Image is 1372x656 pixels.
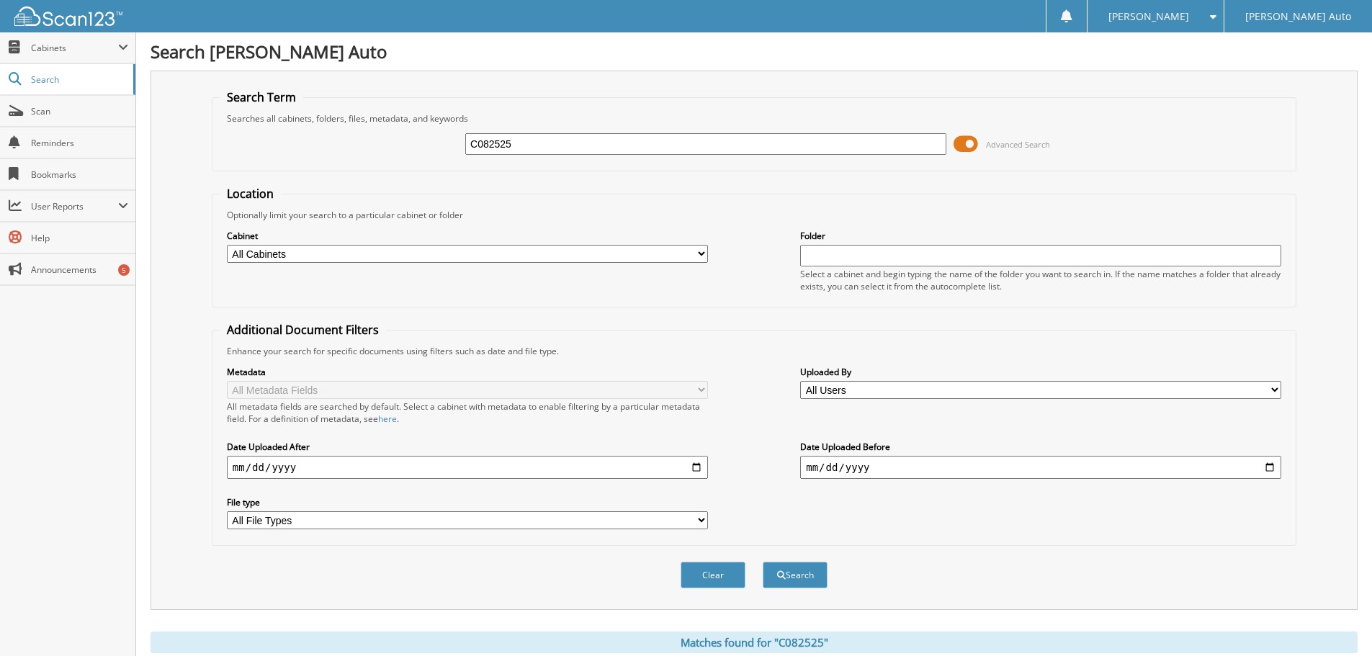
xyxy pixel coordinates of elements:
[800,366,1281,378] label: Uploaded By
[31,232,128,244] span: Help
[378,413,397,425] a: here
[31,200,118,212] span: User Reports
[227,400,708,425] div: All metadata fields are searched by default. Select a cabinet with metadata to enable filtering b...
[118,264,130,276] div: 5
[31,73,126,86] span: Search
[681,562,745,588] button: Clear
[227,496,708,508] label: File type
[800,230,1281,242] label: Folder
[227,230,708,242] label: Cabinet
[800,456,1281,479] input: end
[220,186,281,202] legend: Location
[220,209,1288,221] div: Optionally limit your search to a particular cabinet or folder
[1108,12,1189,21] span: [PERSON_NAME]
[31,169,128,181] span: Bookmarks
[31,137,128,149] span: Reminders
[227,441,708,453] label: Date Uploaded After
[31,42,118,54] span: Cabinets
[14,6,122,26] img: scan123-logo-white.svg
[220,345,1288,357] div: Enhance your search for specific documents using filters such as date and file type.
[220,112,1288,125] div: Searches all cabinets, folders, files, metadata, and keywords
[31,105,128,117] span: Scan
[227,366,708,378] label: Metadata
[220,89,303,105] legend: Search Term
[227,456,708,479] input: start
[151,40,1358,63] h1: Search [PERSON_NAME] Auto
[986,139,1050,150] span: Advanced Search
[1245,12,1351,21] span: [PERSON_NAME] Auto
[31,264,128,276] span: Announcements
[800,441,1281,453] label: Date Uploaded Before
[220,322,386,338] legend: Additional Document Filters
[151,632,1358,653] div: Matches found for "C082525"
[800,268,1281,292] div: Select a cabinet and begin typing the name of the folder you want to search in. If the name match...
[763,562,828,588] button: Search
